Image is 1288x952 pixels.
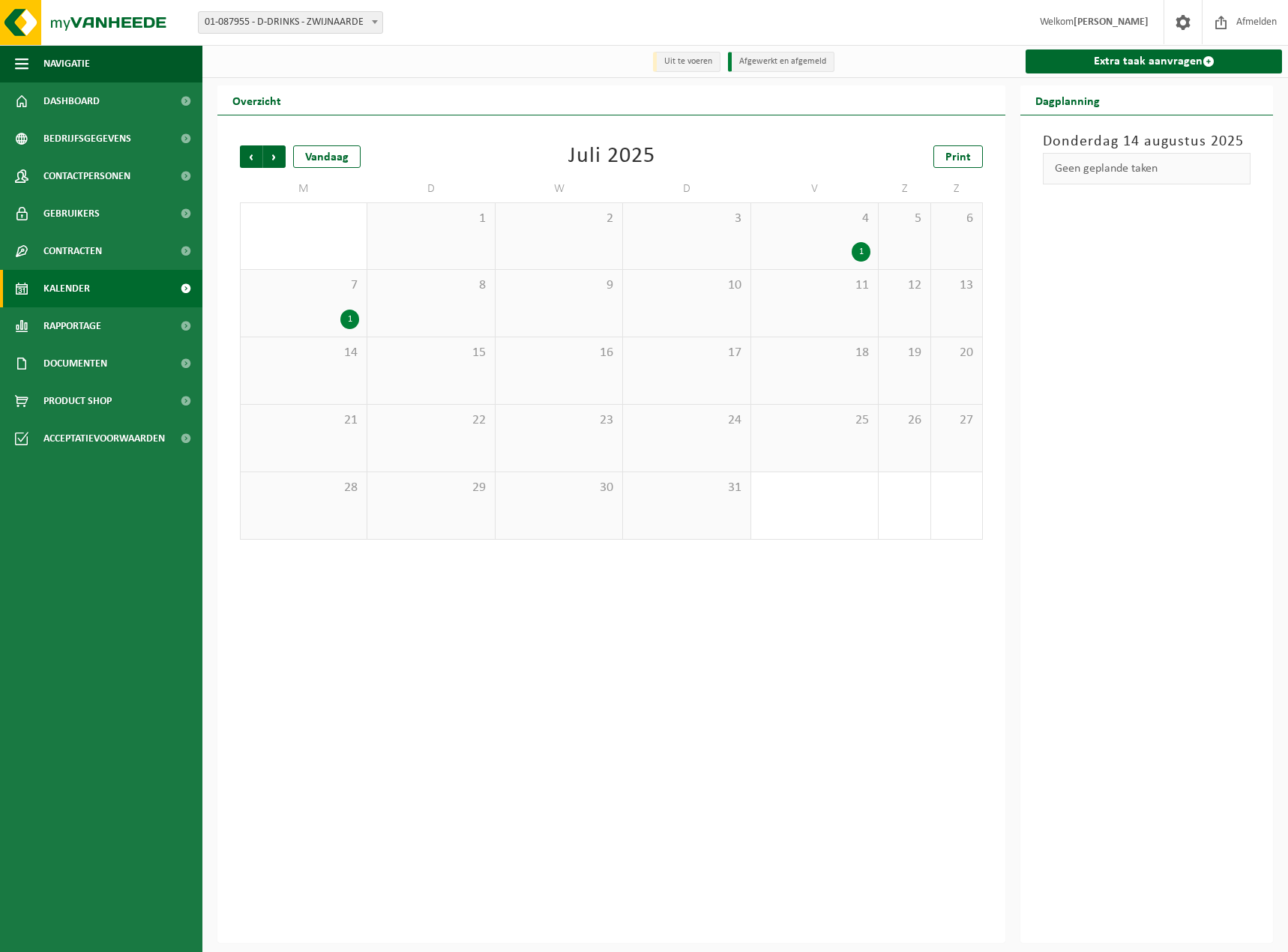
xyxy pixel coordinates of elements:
[879,175,930,202] td: Z
[568,145,655,168] div: Juli 2025
[886,412,922,429] span: 26
[728,52,834,72] li: Afgewerkt en afgemeld
[43,157,130,195] span: Contactpersonen
[1043,130,1251,153] h3: Donderdag 14 augustus 2025
[293,145,361,168] div: Vandaag
[43,270,90,307] span: Kalender
[759,412,870,429] span: 25
[939,345,975,361] span: 20
[933,145,983,168] a: Print
[375,345,487,361] span: 15
[43,307,101,345] span: Rapportage
[1043,153,1251,184] div: Geen geplande taken
[248,480,359,496] span: 28
[43,232,102,270] span: Contracten
[631,277,742,294] span: 10
[939,211,975,227] span: 6
[375,277,487,294] span: 8
[631,211,742,227] span: 3
[503,277,615,294] span: 9
[43,195,100,232] span: Gebruikers
[623,175,750,202] td: D
[886,211,922,227] span: 5
[375,211,487,227] span: 1
[631,480,742,496] span: 31
[631,412,742,429] span: 24
[240,175,367,202] td: M
[496,175,623,202] td: W
[43,120,131,157] span: Bedrijfsgegevens
[503,480,615,496] span: 30
[340,310,359,329] div: 1
[43,345,107,382] span: Documenten
[886,345,922,361] span: 19
[240,145,262,168] span: Vorige
[503,211,615,227] span: 2
[217,85,296,115] h2: Overzicht
[43,82,100,120] span: Dashboard
[375,412,487,429] span: 22
[631,345,742,361] span: 17
[759,345,870,361] span: 18
[886,277,922,294] span: 12
[939,277,975,294] span: 13
[43,45,90,82] span: Navigatie
[367,175,495,202] td: D
[43,382,112,420] span: Product Shop
[751,175,879,202] td: V
[931,175,983,202] td: Z
[759,277,870,294] span: 11
[852,242,870,262] div: 1
[653,52,720,72] li: Uit te voeren
[248,277,359,294] span: 7
[1074,16,1149,28] strong: [PERSON_NAME]
[248,412,359,429] span: 21
[503,412,615,429] span: 23
[945,151,971,163] span: Print
[198,11,383,34] span: 01-087955 - D-DRINKS - ZWIJNAARDE
[263,145,286,168] span: Volgende
[199,12,382,33] span: 01-087955 - D-DRINKS - ZWIJNAARDE
[1026,49,1282,73] a: Extra taak aanvragen
[503,345,615,361] span: 16
[939,412,975,429] span: 27
[248,345,359,361] span: 14
[1020,85,1115,115] h2: Dagplanning
[43,420,165,457] span: Acceptatievoorwaarden
[375,480,487,496] span: 29
[759,211,870,227] span: 4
